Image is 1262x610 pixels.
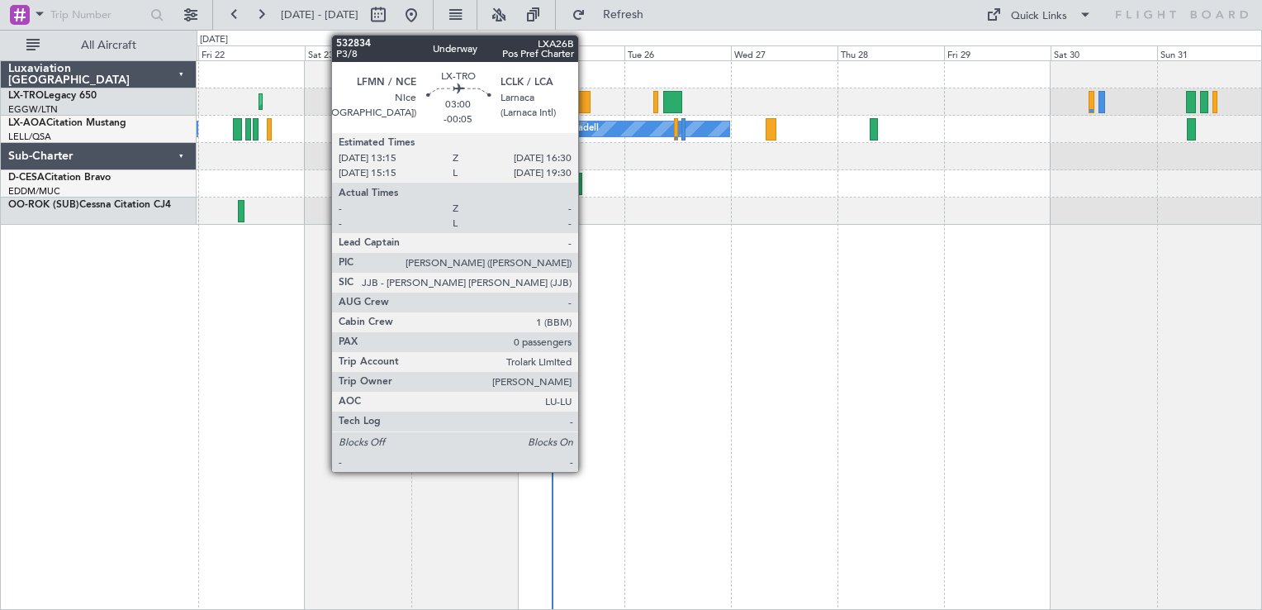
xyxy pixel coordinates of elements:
[18,32,179,59] button: All Aircraft
[200,33,228,47] div: [DATE]
[522,117,599,141] div: No Crew Sabadell
[8,200,171,210] a: OO-ROK (SUB)Cessna Citation CJ4
[1051,45,1157,60] div: Sat 30
[8,91,97,101] a: LX-TROLegacy 650
[518,45,624,60] div: Mon 25
[624,45,731,60] div: Tue 26
[837,45,944,60] div: Thu 28
[8,200,79,210] span: OO-ROK (SUB)
[43,40,174,51] span: All Aircraft
[978,2,1100,28] button: Quick Links
[1011,8,1067,25] div: Quick Links
[8,173,45,183] span: D-CESA
[589,9,658,21] span: Refresh
[8,185,60,198] a: EDDM/MUC
[731,45,837,60] div: Wed 27
[305,45,411,60] div: Sat 23
[198,45,305,60] div: Fri 22
[8,103,58,116] a: EGGW/LTN
[8,118,126,128] a: LX-AOACitation Mustang
[8,131,51,143] a: LELL/QSA
[564,2,663,28] button: Refresh
[411,45,518,60] div: Sun 24
[944,45,1051,60] div: Fri 29
[50,2,145,27] input: Trip Number
[8,91,44,101] span: LX-TRO
[281,7,358,22] span: [DATE] - [DATE]
[8,173,111,183] a: D-CESACitation Bravo
[8,118,46,128] span: LX-AOA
